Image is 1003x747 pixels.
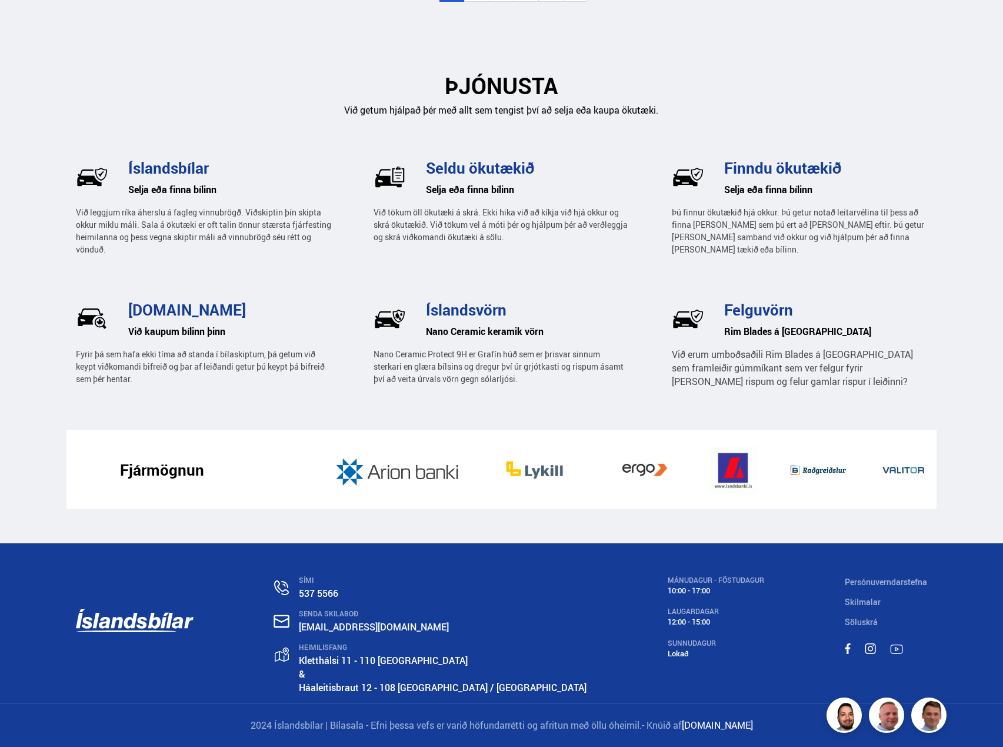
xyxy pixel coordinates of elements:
[299,654,468,667] a: Kletthálsi 11 - 110 [GEOGRAPHIC_DATA]
[828,699,864,735] img: nhp88E3Fdnt1Opn2.png
[845,596,881,607] a: Skilmalar
[299,576,587,585] div: SÍMI
[913,699,948,735] img: FbJEzSuNWCJXmdc-.webp
[668,607,764,616] div: LAUGARDAGAR
[120,461,204,479] h3: Fjármögnun
[374,161,406,193] img: U-P77hVsr2UxK2Mi.svg
[299,587,338,600] a: 537 5566
[668,649,764,658] div: Lokað
[76,161,108,193] img: wj-tEQaV63q7uWzm.svg
[274,615,289,628] img: nHj8e-n-aHgjukTg.svg
[128,301,331,318] h3: [DOMAIN_NAME]
[76,719,928,732] p: 2024 Íslandsbílar | Bílasala - Efni þessa vefs er varið höfundarrétti og afritun með öllu óheimil.
[672,348,913,388] span: Við erum umboðsaðili Rim Blades á [GEOGRAPHIC_DATA] sem framleiðir gúmmíkant sem ver felgur fyrir...
[845,576,927,587] a: Persónuverndarstefna
[724,159,927,177] h3: Finndu ökutækið
[275,648,289,662] img: gp4YpyYFnEr45R34.svg
[128,323,331,340] h6: Við kaupum bílinn þinn
[128,159,331,177] h3: Íslandsbílar
[724,323,927,340] h6: Rim Blades á [GEOGRAPHIC_DATA]
[724,301,927,318] h3: Felguvörn
[374,303,406,335] img: Pf5Ax2cCE_PAlAL1.svg
[668,639,764,648] div: SUNNUDAGUR
[845,616,878,628] a: Söluskrá
[9,5,45,40] button: Opna LiveChat spjallviðmót
[668,617,764,626] div: 12:00 - 15:00
[871,699,906,735] img: siFngHWaQ9KaOqBr.png
[76,303,108,335] img: _UrlRxxciTm4sq1N.svg
[426,301,629,318] h3: Íslandsvörn
[672,206,927,255] p: Þú finnur ökutækið hjá okkur. Þú getur notað leitarvélina til þess að finna [PERSON_NAME] sem þú ...
[672,161,704,193] img: BkM1h9GEeccOPUq4.svg
[642,719,682,732] span: - Knúið af
[299,643,587,652] div: HEIMILISFANG
[374,348,629,385] p: Nano Ceramic Protect 9H er Grafín húð sem er þrisvar sinnum sterkari en glæra bílsins og dregur þ...
[374,206,629,243] p: Við tökum öll ökutæki á skrá. Ekki hika við að kíkja við hjá okkur og skrá ökutækið. Við tökum ve...
[299,620,449,633] a: [EMAIL_ADDRESS][DOMAIN_NAME]
[299,668,305,680] strong: &
[426,323,629,340] h6: Nano Ceramic keramik vörn
[299,610,587,618] div: SENDA SKILABOÐ
[76,348,331,385] p: Fyrir þá sem hafa ekki tíma að standa í bílaskiptum, þá getum við keypt viðkomandi bifreið og þar...
[76,104,928,117] p: Við getum hjálpað þér með allt sem tengist því að selja eða kaupa ökutæki.
[128,181,331,198] h6: Selja eða finna bílinn
[601,446,688,494] img: vb19vGOeIT05djEB.jpg
[668,586,764,595] div: 10:00 - 17:00
[76,72,928,99] h2: ÞJÓNUSTA
[426,181,629,198] h6: Selja eða finna bílinn
[274,580,289,595] img: n0V2lOsqF3l1V2iz.svg
[682,719,753,732] a: [DOMAIN_NAME]
[331,446,468,494] img: JD2k8JnpGOQahQK4.jpg
[668,576,764,585] div: MÁNUDAGUR - FÖSTUDAGUR
[426,159,629,177] h3: Seldu ökutækið
[76,206,331,255] p: Við leggjum ríka áherslu á fagleg vinnubrögð. Viðskiptin þín skipta okkur miklu máli. Sala á ökut...
[724,181,927,198] h6: Selja eða finna bílinn
[299,681,587,694] a: Háaleitisbraut 12 - 108 [GEOGRAPHIC_DATA] / [GEOGRAPHIC_DATA]
[672,303,704,335] img: wj-tEQaV63q7uWzm.svg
